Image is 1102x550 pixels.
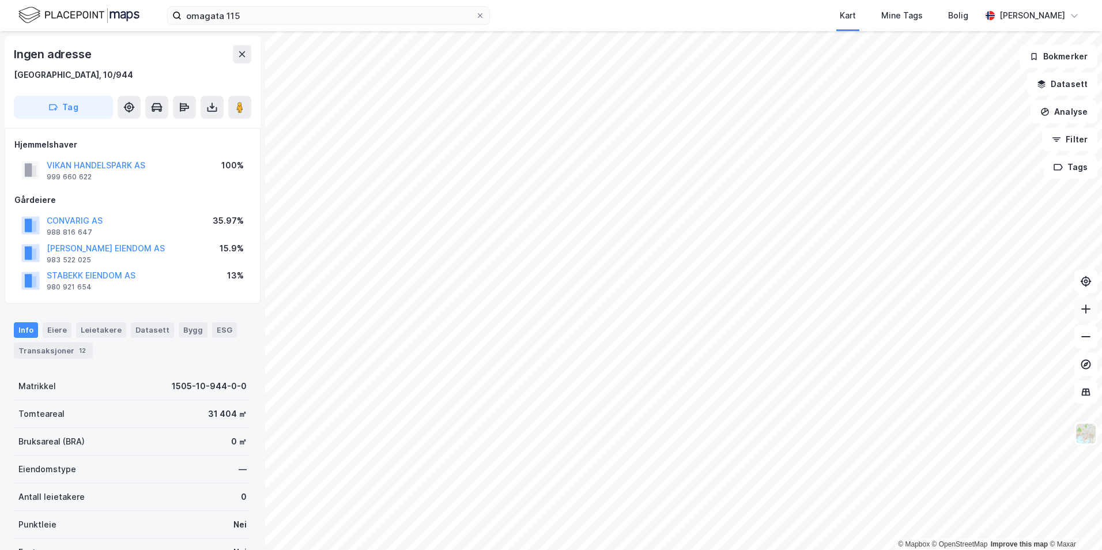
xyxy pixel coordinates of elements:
div: 983 522 025 [47,255,91,265]
div: Info [14,322,38,337]
div: Antall leietakere [18,490,85,504]
div: Tomteareal [18,407,65,421]
div: Bruksareal (BRA) [18,435,85,449]
div: Matrikkel [18,379,56,393]
div: 13% [227,269,244,282]
div: 31 404 ㎡ [208,407,247,421]
div: Gårdeiere [14,193,251,207]
div: 15.9% [220,242,244,255]
div: Eiere [43,322,71,337]
div: Leietakere [76,322,126,337]
div: 35.97% [213,214,244,228]
div: 0 [241,490,247,504]
div: [PERSON_NAME] [999,9,1065,22]
div: Transaksjoner [14,342,93,359]
div: 988 816 647 [47,228,92,237]
div: 100% [221,159,244,172]
button: Bokmerker [1020,45,1097,68]
div: 1505-10-944-0-0 [172,379,247,393]
a: Improve this map [991,540,1048,548]
div: Punktleie [18,518,56,532]
button: Datasett [1027,73,1097,96]
div: Mine Tags [881,9,923,22]
input: Søk på adresse, matrikkel, gårdeiere, leietakere eller personer [182,7,475,24]
button: Tag [14,96,113,119]
div: — [239,462,247,476]
div: ESG [212,322,237,337]
div: 12 [77,345,88,356]
div: [GEOGRAPHIC_DATA], 10/944 [14,68,133,82]
div: Bolig [948,9,968,22]
a: OpenStreetMap [932,540,988,548]
img: Z [1075,423,1097,444]
div: Bygg [179,322,207,337]
a: Mapbox [898,540,930,548]
div: Eiendomstype [18,462,76,476]
div: Kart [840,9,856,22]
div: 999 660 622 [47,172,92,182]
button: Analyse [1031,100,1097,123]
button: Filter [1042,128,1097,151]
div: Hjemmelshaver [14,138,251,152]
div: Nei [233,518,247,532]
div: 980 921 654 [47,282,92,292]
img: logo.f888ab2527a4732fd821a326f86c7f29.svg [18,5,139,25]
div: Ingen adresse [14,45,93,63]
div: Datasett [131,322,174,337]
div: 0 ㎡ [231,435,247,449]
button: Tags [1044,156,1097,179]
iframe: Chat Widget [1044,495,1102,550]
